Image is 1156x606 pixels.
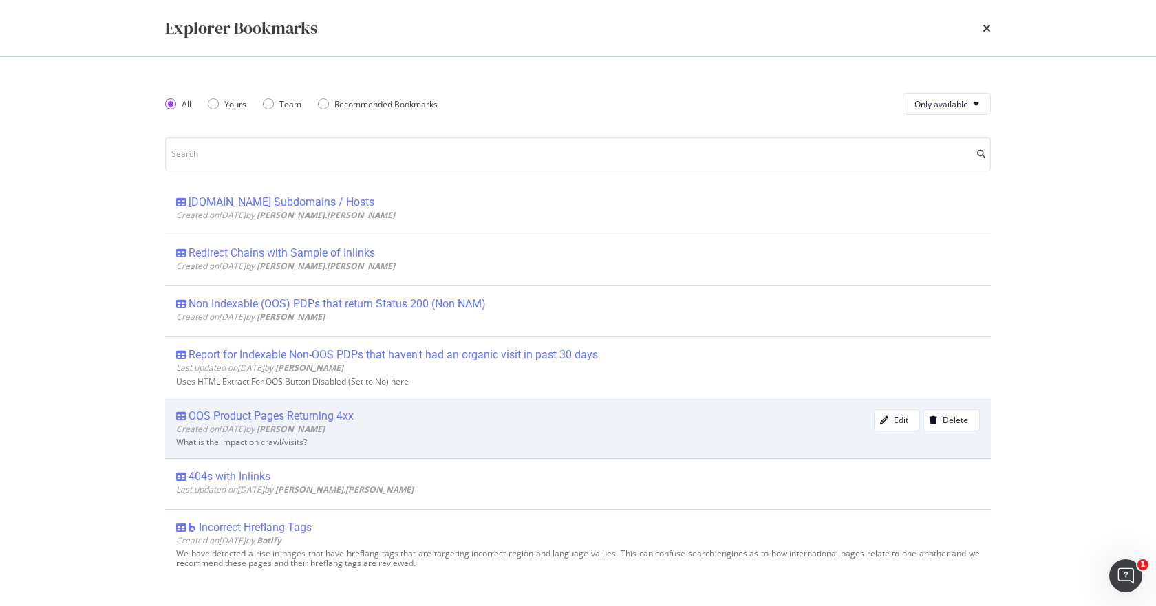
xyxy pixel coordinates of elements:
b: [PERSON_NAME].[PERSON_NAME] [257,209,395,221]
div: OOS Product Pages Returning 4xx [189,409,354,423]
div: Explorer Bookmarks [165,17,317,40]
span: Only available [914,98,968,110]
div: Team [279,98,301,110]
div: What is the impact on crawl/visits? [176,437,980,447]
button: Only available [903,93,991,115]
div: All [165,98,191,110]
div: 404s with Inlinks [189,470,270,484]
div: [DOMAIN_NAME] Subdomains / Hosts [189,195,374,209]
b: [PERSON_NAME].[PERSON_NAME] [257,260,395,272]
div: Yours [208,98,246,110]
b: [PERSON_NAME] [275,362,343,374]
div: Delete [943,414,968,426]
span: Last updated on [DATE] by [176,362,343,374]
div: Redirect Chains with Sample of Inlinks [189,246,375,260]
span: Last updated on [DATE] by [176,484,414,495]
button: Delete [923,409,980,431]
div: We have detected a rise in pages that have hreflang tags that are targeting incorrect region and ... [176,549,980,568]
span: 1 [1137,559,1148,570]
iframe: Intercom live chat [1109,559,1142,592]
b: [PERSON_NAME].[PERSON_NAME] [275,484,414,495]
span: Created on [DATE] by [176,260,395,272]
div: Recommended Bookmarks [334,98,438,110]
div: times [983,17,991,40]
div: Team [263,98,301,110]
div: All [182,98,191,110]
div: Edit [894,414,908,426]
b: [PERSON_NAME] [257,311,325,323]
span: Created on [DATE] by [176,423,325,435]
span: Created on [DATE] by [176,311,325,323]
b: Botify [257,534,281,546]
b: [PERSON_NAME] [257,423,325,435]
div: Incorrect Hreflang Tags [199,521,312,534]
span: Created on [DATE] by [176,534,281,546]
input: Search [165,137,991,171]
span: Created on [DATE] by [176,209,395,221]
div: Non Indexable (OOS) PDPs that return Status 200 (Non NAM) [189,297,486,311]
div: Recommended Bookmarks [318,98,438,110]
div: Uses HTML Extract For OOS Button Disabled (Set to No) here [176,377,980,387]
div: Yours [224,98,246,110]
div: Report for Indexable Non-OOS PDPs that haven't had an organic visit in past 30 days [189,348,598,362]
button: Edit [874,409,920,431]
